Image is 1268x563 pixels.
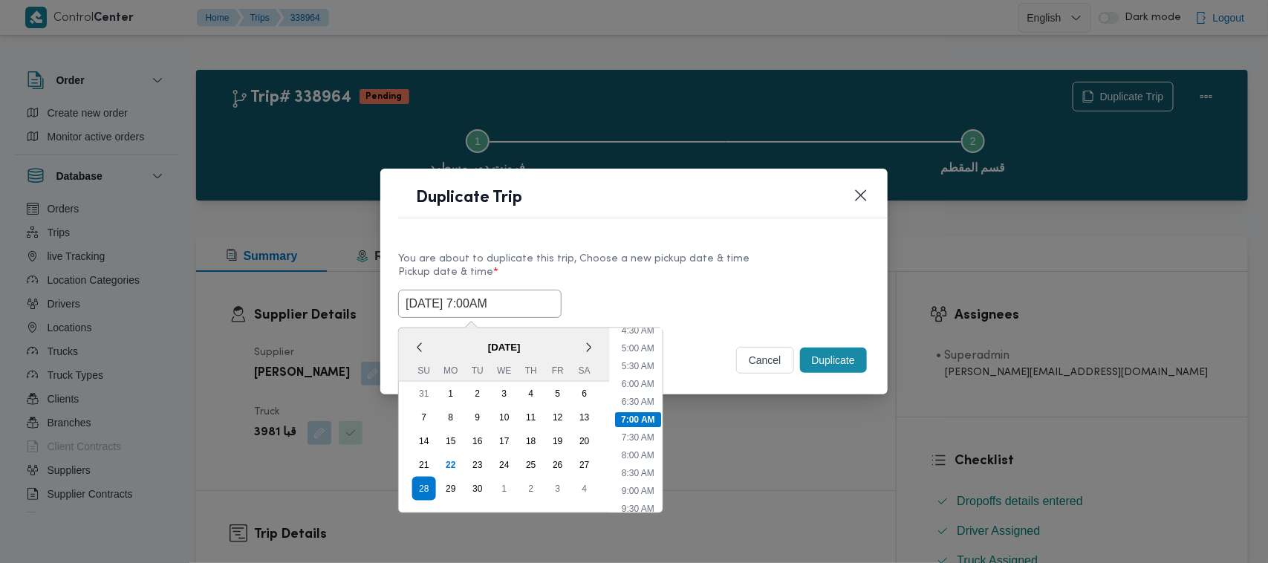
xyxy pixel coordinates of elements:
[398,251,870,267] div: You are about to duplicate this trip, Choose a new pickup date & time
[736,347,794,374] button: cancel
[398,290,562,318] input: Choose date & time
[613,328,663,512] ul: Time
[852,186,870,204] button: Closes this modal window
[800,348,867,373] button: Duplicate
[398,267,870,290] label: Pickup date & time
[416,186,522,210] h1: Duplicate Trip
[616,323,660,338] li: 4:30 AM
